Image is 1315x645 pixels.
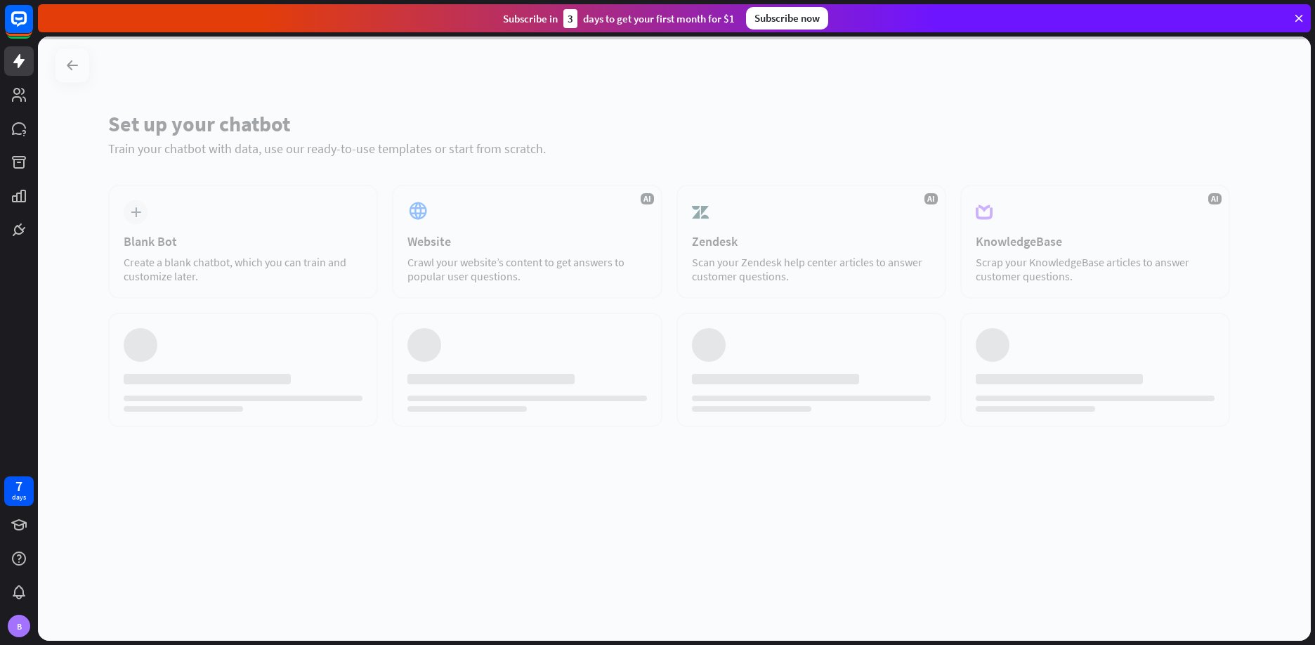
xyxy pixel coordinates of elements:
div: B [8,615,30,637]
div: Subscribe now [746,7,828,30]
div: 7 [15,480,22,493]
a: 7 days [4,476,34,506]
div: days [12,493,26,502]
div: Subscribe in days to get your first month for $1 [503,9,735,28]
div: 3 [563,9,577,28]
